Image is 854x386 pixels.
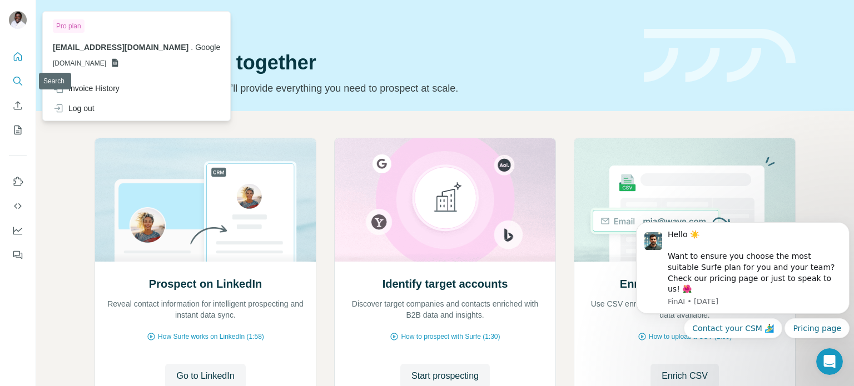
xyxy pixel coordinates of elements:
span: . [191,43,193,52]
h2: Enrich your contact lists [620,276,749,292]
span: [DOMAIN_NAME] [53,58,106,68]
img: Identify target accounts [334,138,556,262]
button: Enrich CSV [9,96,27,116]
iframe: Intercom live chat [816,348,843,375]
p: Pick your starting point and we’ll provide everything you need to prospect at scale. [95,81,630,96]
button: Feedback [9,245,27,265]
button: Use Surfe on LinkedIn [9,172,27,192]
p: Discover target companies and contacts enriched with B2B data and insights. [346,298,544,320]
span: [EMAIL_ADDRESS][DOMAIN_NAME] [53,43,188,52]
button: Dashboard [9,220,27,240]
div: Invoice History [53,83,120,94]
h2: Prospect on LinkedIn [149,276,262,292]
button: Quick start [9,47,27,67]
h2: Identify target accounts [383,276,508,292]
img: Avatar [9,11,27,29]
p: Use CSV enrichment to confirm you are using the best data available. [585,298,784,320]
span: Enrich CSV [662,369,708,383]
span: How Surfe works on LinkedIn (1:58) [158,332,264,342]
img: Prospect on LinkedIn [95,138,316,262]
button: My lists [9,120,27,140]
span: How to prospect with Surfe (1:30) [401,332,500,342]
div: Pro plan [53,19,85,33]
img: banner [644,29,796,83]
button: Use Surfe API [9,196,27,216]
p: Reveal contact information for intelligent prospecting and instant data sync. [106,298,305,320]
iframe: Intercom notifications message [632,197,854,356]
span: Go to LinkedIn [176,369,234,383]
span: Google [195,43,220,52]
img: Enrich your contact lists [574,138,796,262]
h1: Let’s prospect together [95,52,630,74]
button: Search [9,71,27,91]
span: Start prospecting [411,369,479,383]
div: Quick start [95,21,630,32]
div: Log out [53,103,95,114]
